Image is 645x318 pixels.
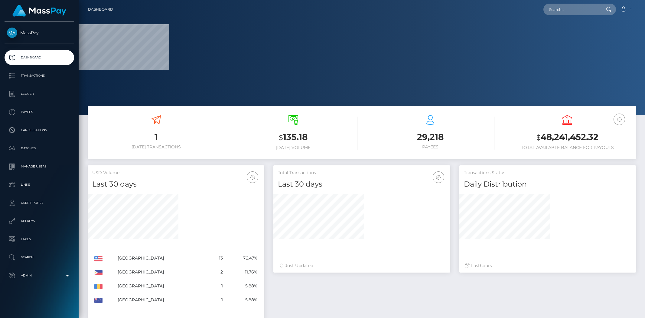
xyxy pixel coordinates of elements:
p: Payees [7,108,72,117]
h6: [DATE] Volume [229,145,357,150]
a: Taxes [5,232,74,247]
h5: Transactions Status [464,170,631,176]
a: Admin [5,268,74,283]
h6: Payees [366,144,494,150]
td: 5.88% [225,293,260,307]
small: $ [536,133,541,142]
span: MassPay [5,30,74,35]
p: API Keys [7,217,72,226]
a: Ledger [5,86,74,101]
td: 1 [210,293,225,307]
td: [GEOGRAPHIC_DATA] [116,265,210,279]
a: Search [5,250,74,265]
a: Batches [5,141,74,156]
h3: 48,241,452.32 [503,131,631,144]
img: MassPay Logo [12,5,66,17]
td: [GEOGRAPHIC_DATA] [116,251,210,265]
p: Manage Users [7,162,72,171]
p: Taxes [7,235,72,244]
td: 2 [210,265,225,279]
h6: [DATE] Transactions [92,144,220,150]
a: Payees [5,104,74,120]
td: 11.76% [225,265,260,279]
h4: Daily Distribution [464,179,631,190]
div: Last hours [465,263,630,269]
div: Just Updated [279,263,444,269]
img: RO.png [94,284,103,289]
input: Search... [543,4,600,15]
a: Links [5,177,74,192]
img: US.png [94,256,103,261]
a: Dashboard [5,50,74,65]
p: Links [7,180,72,189]
p: Cancellations [7,126,72,135]
a: Dashboard [88,3,113,16]
p: Dashboard [7,53,72,62]
td: 1 [210,279,225,293]
p: User Profile [7,198,72,207]
a: Manage Users [5,159,74,174]
a: User Profile [5,195,74,210]
p: Admin [7,271,72,280]
td: 5.88% [225,279,260,293]
h4: Last 30 days [278,179,445,190]
p: Ledger [7,89,72,98]
h5: Total Transactions [278,170,445,176]
h4: Last 30 days [92,179,260,190]
td: [GEOGRAPHIC_DATA] [116,279,210,293]
p: Batches [7,144,72,153]
h3: 29,218 [366,131,494,143]
small: $ [279,133,283,142]
td: 13 [210,251,225,265]
h3: 135.18 [229,131,357,144]
a: API Keys [5,214,74,229]
p: Search [7,253,72,262]
img: PH.png [94,270,103,275]
td: [GEOGRAPHIC_DATA] [116,293,210,307]
img: MassPay [7,28,17,38]
h5: USD Volume [92,170,260,176]
p: Transactions [7,71,72,80]
h3: 1 [92,131,220,143]
a: Transactions [5,68,74,83]
img: AU.png [94,298,103,303]
td: 76.47% [225,251,260,265]
a: Cancellations [5,123,74,138]
h6: Total Available Balance for Payouts [503,145,631,150]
